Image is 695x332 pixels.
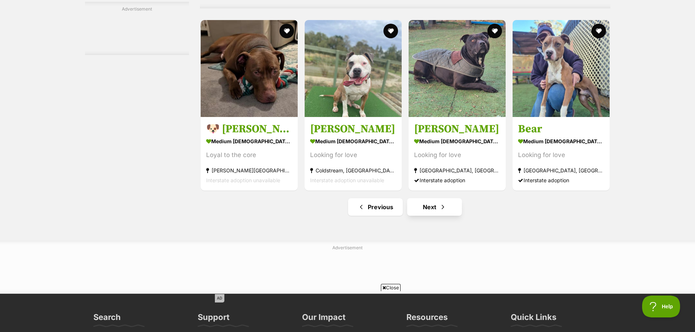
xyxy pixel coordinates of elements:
span: Interstate adoption unavailable [206,177,280,184]
h3: Bear [518,122,604,136]
button: favourite [383,24,398,38]
strong: medium [DEMOGRAPHIC_DATA] Dog [518,136,604,147]
a: Next page [407,198,462,216]
img: Shaun - American Staffordshire Terrier Dog [409,20,506,117]
strong: medium [DEMOGRAPHIC_DATA] Dog [414,136,500,147]
a: Bear medium [DEMOGRAPHIC_DATA] Dog Looking for love [GEOGRAPHIC_DATA], [GEOGRAPHIC_DATA] Intersta... [513,117,610,191]
div: Looking for love [414,151,500,160]
a: [PERSON_NAME] medium [DEMOGRAPHIC_DATA] Dog Looking for love Coldstream, [GEOGRAPHIC_DATA] Inters... [305,117,402,191]
h3: Support [198,312,229,327]
div: Looking for love [310,151,396,160]
a: Previous page [348,198,403,216]
img: 🐶 Jeff 🐶 - Staffy x Shar-Pei Dog [201,20,298,117]
img: Bear - American Staffordshire Terrier Dog [513,20,610,117]
span: AD [215,294,224,302]
strong: [PERSON_NAME][GEOGRAPHIC_DATA] [206,166,292,176]
button: favourite [591,24,606,38]
nav: Pagination [200,198,610,216]
h3: [PERSON_NAME] [310,122,396,136]
a: [PERSON_NAME] medium [DEMOGRAPHIC_DATA] Dog Looking for love [GEOGRAPHIC_DATA], [GEOGRAPHIC_DATA]... [409,117,506,191]
button: favourite [279,24,294,38]
strong: [GEOGRAPHIC_DATA], [GEOGRAPHIC_DATA] [518,166,604,176]
iframe: Advertisement [347,328,348,328]
h3: [PERSON_NAME] [414,122,500,136]
strong: [GEOGRAPHIC_DATA], [GEOGRAPHIC_DATA] [414,166,500,176]
h3: 🐶 [PERSON_NAME] 🐶 [206,122,292,136]
div: Loyal to the core [206,151,292,160]
div: Looking for love [518,151,604,160]
div: Advertisement [85,2,189,55]
strong: medium [DEMOGRAPHIC_DATA] Dog [310,136,396,147]
img: Lenny - American Staffy Dog [305,20,402,117]
h3: Search [93,312,121,327]
span: Interstate adoption unavailable [310,177,384,184]
h3: Quick Links [511,312,556,327]
iframe: Help Scout Beacon - Open [642,296,680,317]
button: favourite [487,24,502,38]
strong: Coldstream, [GEOGRAPHIC_DATA] [310,166,396,176]
strong: medium [DEMOGRAPHIC_DATA] Dog [206,136,292,147]
div: Interstate adoption [518,176,604,185]
span: Close [381,284,401,291]
div: Interstate adoption [414,176,500,185]
a: 🐶 [PERSON_NAME] 🐶 medium [DEMOGRAPHIC_DATA] Dog Loyal to the core [PERSON_NAME][GEOGRAPHIC_DATA] ... [201,117,298,191]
